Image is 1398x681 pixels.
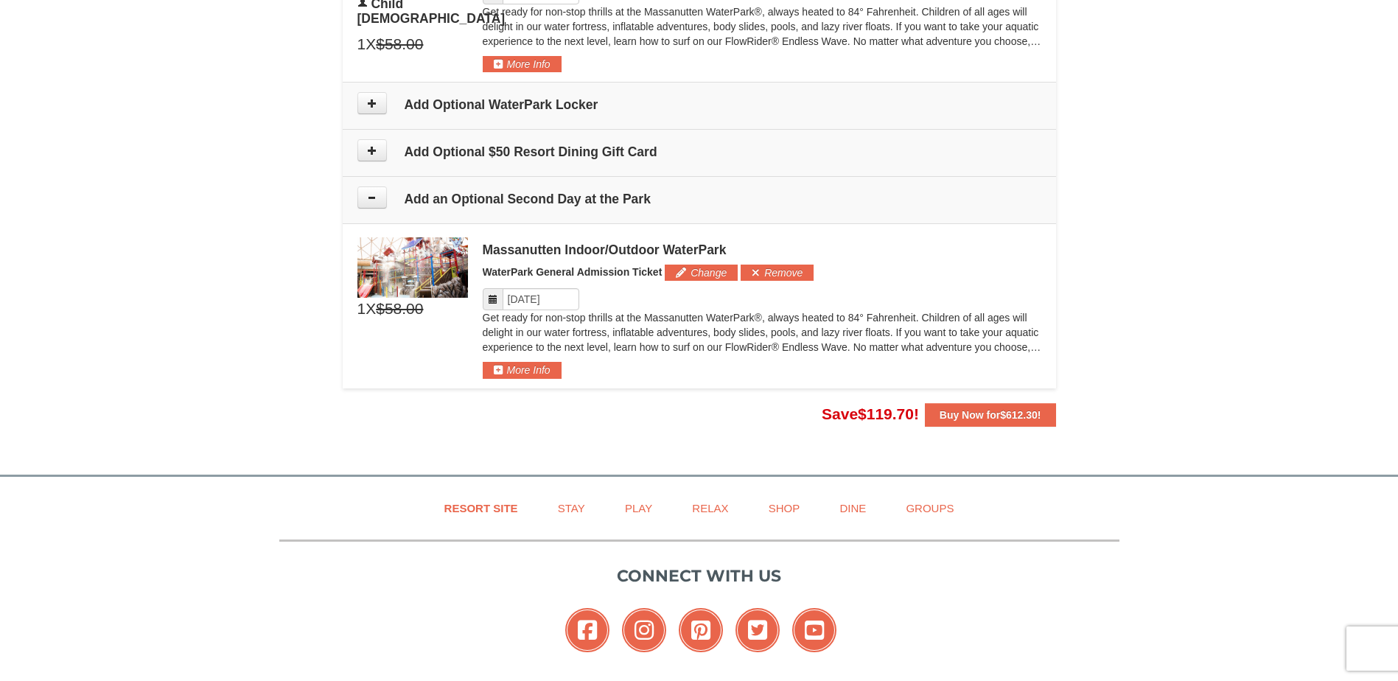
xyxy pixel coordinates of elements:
span: 1 [357,33,366,55]
button: Change [665,265,738,281]
span: WaterPark General Admission Ticket [483,266,663,278]
h4: Add Optional $50 Resort Dining Gift Card [357,144,1041,159]
a: Shop [750,492,819,525]
a: Stay [539,492,604,525]
a: Dine [821,492,884,525]
button: More Info [483,56,562,72]
p: Connect with us [279,564,1119,588]
div: Massanutten Indoor/Outdoor WaterPark [483,242,1041,257]
a: Relax [674,492,747,525]
p: Get ready for non-stop thrills at the Massanutten WaterPark®, always heated to 84° Fahrenheit. Ch... [483,4,1041,49]
a: Play [607,492,671,525]
a: Groups [887,492,972,525]
span: 1 [357,298,366,320]
span: X [366,33,376,55]
span: $58.00 [376,33,423,55]
button: More Info [483,362,562,378]
h4: Add an Optional Second Day at the Park [357,192,1041,206]
h4: Add Optional WaterPark Locker [357,97,1041,112]
a: Resort Site [426,492,537,525]
strong: Buy Now for ! [940,409,1041,421]
span: X [366,298,376,320]
p: Get ready for non-stop thrills at the Massanutten WaterPark®, always heated to 84° Fahrenheit. Ch... [483,310,1041,355]
img: 6619917-1403-22d2226d.jpg [357,237,468,298]
span: Save ! [822,405,919,422]
button: Buy Now for$612.30! [925,403,1056,427]
span: $612.30 [1000,409,1038,421]
span: $119.70 [858,405,914,422]
button: Remove [741,265,814,281]
span: $58.00 [376,298,423,320]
